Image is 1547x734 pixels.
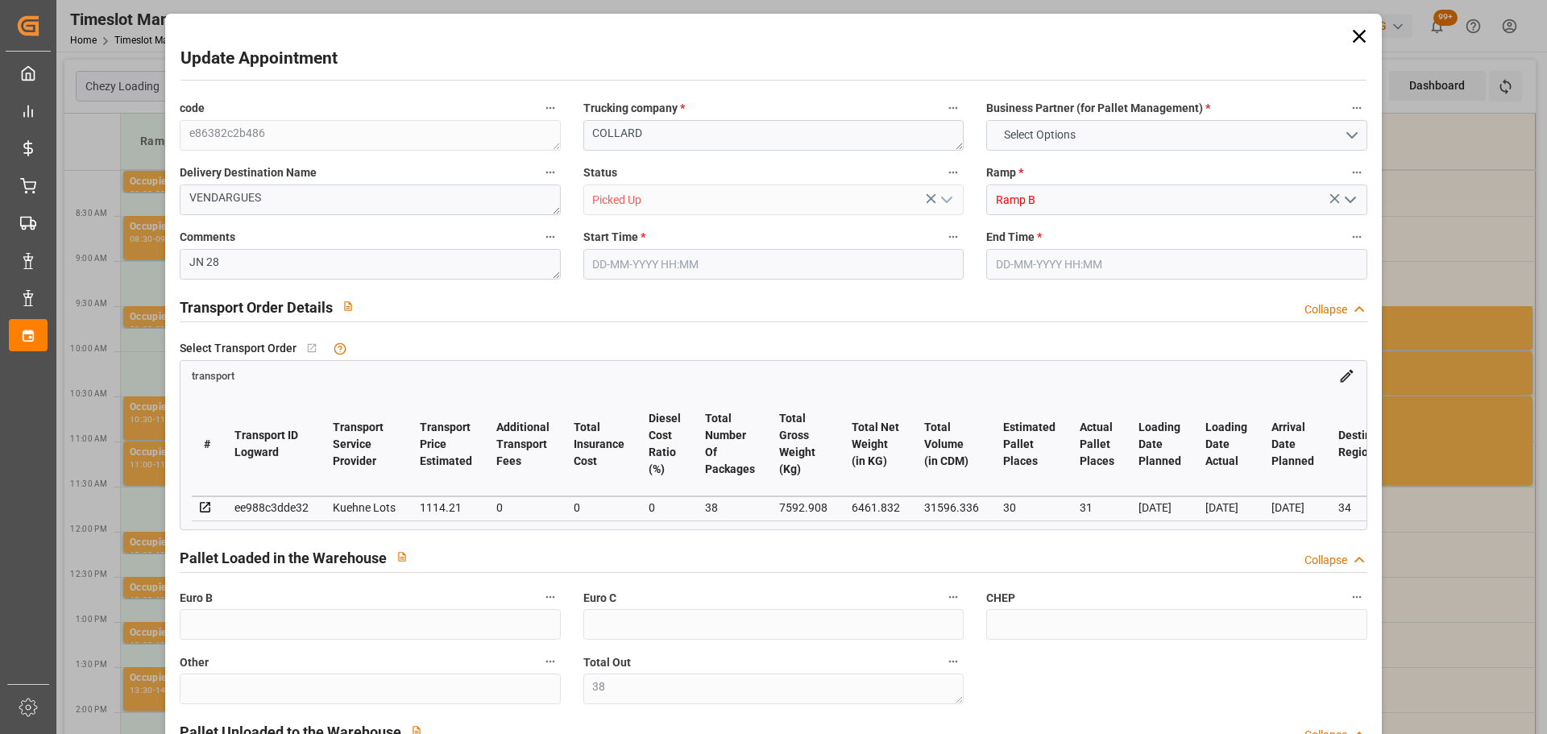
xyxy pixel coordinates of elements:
th: Total Net Weight (in KG) [840,392,912,496]
button: Comments [540,226,561,247]
th: Additional Transport Fees [484,392,562,496]
th: Transport Price Estimated [408,392,484,496]
div: 34 [1338,498,1398,517]
div: ee988c3dde32 [234,498,309,517]
textarea: COLLARD [583,120,964,151]
span: Status [583,164,617,181]
span: Business Partner (for Pallet Management) [986,100,1210,117]
th: Transport Service Provider [321,392,408,496]
button: View description [333,291,363,321]
th: Total Volume (in CDM) [912,392,991,496]
button: Euro C [943,587,964,608]
span: Delivery Destination Name [180,164,317,181]
th: Transport ID Logward [222,392,321,496]
textarea: e86382c2b486 [180,120,560,151]
button: CHEP [1346,587,1367,608]
textarea: 38 [583,674,964,704]
div: 0 [496,498,550,517]
div: Collapse [1304,301,1347,318]
th: Total Number Of Packages [693,392,767,496]
button: Ramp * [1346,162,1367,183]
textarea: JN 28 [180,249,560,280]
button: Start Time * [943,226,964,247]
span: transport [192,370,234,382]
div: 7592.908 [779,498,827,517]
input: DD-MM-YYYY HH:MM [583,249,964,280]
input: Type to search/select [986,185,1367,215]
span: Euro B [180,590,213,607]
button: Status [943,162,964,183]
th: Destination Region [1326,392,1410,496]
button: End Time * [1346,226,1367,247]
input: Type to search/select [583,185,964,215]
th: Loading Date Actual [1193,392,1259,496]
span: Euro C [583,590,616,607]
th: # [192,392,222,496]
button: open menu [1337,188,1361,213]
div: Kuehne Lots [333,498,396,517]
th: Arrival Date Planned [1259,392,1326,496]
span: End Time [986,229,1042,246]
span: Comments [180,229,235,246]
span: Total Out [583,654,631,671]
th: Diesel Cost Ratio (%) [637,392,693,496]
div: 0 [574,498,624,517]
div: 31596.336 [924,498,979,517]
div: [DATE] [1271,498,1314,517]
button: Trucking company * [943,97,964,118]
div: 30 [1003,498,1056,517]
div: 0 [649,498,681,517]
button: Euro B [540,587,561,608]
button: open menu [934,188,958,213]
span: Start Time [583,229,645,246]
h2: Transport Order Details [180,297,333,318]
div: [DATE] [1138,498,1181,517]
a: transport [192,368,234,381]
span: CHEP [986,590,1015,607]
h2: Update Appointment [180,46,338,72]
input: DD-MM-YYYY HH:MM [986,249,1367,280]
th: Actual Pallet Places [1068,392,1126,496]
div: 38 [705,498,755,517]
button: open menu [986,120,1367,151]
span: Select Transport Order [180,340,297,357]
textarea: VENDARGUES [180,185,560,215]
th: Loading Date Planned [1126,392,1193,496]
button: Total Out [943,651,964,672]
th: Total Gross Weight (Kg) [767,392,840,496]
div: [DATE] [1205,498,1247,517]
span: code [180,100,205,117]
span: Select Options [996,126,1084,143]
button: code [540,97,561,118]
div: 31 [1080,498,1114,517]
button: View description [387,541,417,572]
div: 1114.21 [420,498,472,517]
th: Estimated Pallet Places [991,392,1068,496]
div: 6461.832 [852,498,900,517]
th: Total Insurance Cost [562,392,637,496]
button: Business Partner (for Pallet Management) * [1346,97,1367,118]
h2: Pallet Loaded in the Warehouse [180,547,387,569]
button: Delivery Destination Name [540,162,561,183]
button: Other [540,651,561,672]
span: Ramp [986,164,1023,181]
div: Collapse [1304,552,1347,569]
span: Other [180,654,209,671]
span: Trucking company [583,100,685,117]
